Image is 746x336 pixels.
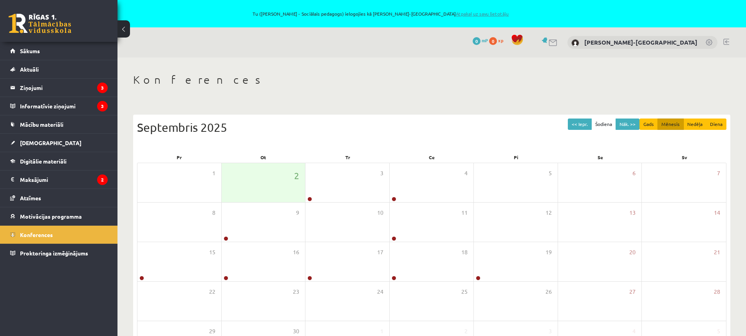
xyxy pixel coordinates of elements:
[714,248,720,257] span: 21
[20,47,40,54] span: Sākums
[549,169,552,178] span: 5
[642,152,726,163] div: Sv
[380,327,383,336] span: 1
[137,119,726,136] div: Septembris 2025
[461,287,468,296] span: 25
[10,171,108,189] a: Maksājumi2
[717,327,720,336] span: 5
[632,169,636,178] span: 6
[10,152,108,170] a: Digitālie materiāli
[305,152,390,163] div: Tr
[546,208,552,217] span: 12
[616,119,639,130] button: Nāk. >>
[20,79,108,97] legend: Ziņojumi
[20,121,63,128] span: Mācību materiāli
[212,208,215,217] span: 8
[546,248,552,257] span: 19
[377,208,383,217] span: 10
[584,38,697,46] a: [PERSON_NAME]-[GEOGRAPHIC_DATA]
[474,152,558,163] div: Pi
[90,11,672,16] span: Tu ([PERSON_NAME] - Sociālais pedagogs) ielogojies kā [PERSON_NAME]-[GEOGRAPHIC_DATA]
[20,194,41,201] span: Atzīmes
[461,208,468,217] span: 11
[10,134,108,152] a: [DEMOGRAPHIC_DATA]
[657,119,684,130] button: Mēnesis
[209,248,215,257] span: 15
[549,327,552,336] span: 3
[489,37,507,43] a: 0 xp
[456,11,509,17] a: Atpakaļ uz savu lietotāju
[629,248,636,257] span: 20
[706,119,726,130] button: Diena
[293,287,299,296] span: 23
[473,37,480,45] span: 0
[10,189,108,207] a: Atzīmes
[10,226,108,244] a: Konferences
[714,208,720,217] span: 14
[482,37,488,43] span: mP
[20,158,67,165] span: Digitālie materiāli
[209,287,215,296] span: 22
[97,101,108,111] i: 3
[133,73,730,86] h1: Konferences
[10,60,108,78] a: Aktuāli
[20,97,108,115] legend: Informatīvie ziņojumi
[390,152,474,163] div: Ce
[568,119,592,130] button: << Iepr.
[591,119,616,130] button: Šodiena
[293,327,299,336] span: 30
[683,119,706,130] button: Nedēļa
[571,39,579,47] img: Valērija Kuzņecova-Altora
[10,97,108,115] a: Informatīvie ziņojumi3
[489,37,497,45] span: 0
[10,244,108,262] a: Proktoringa izmēģinājums
[10,79,108,97] a: Ziņojumi3
[294,169,299,182] span: 2
[10,42,108,60] a: Sākums
[20,231,53,238] span: Konferences
[377,248,383,257] span: 17
[498,37,503,43] span: xp
[20,139,81,146] span: [DEMOGRAPHIC_DATA]
[20,250,88,257] span: Proktoringa izmēģinājums
[717,169,720,178] span: 7
[629,208,636,217] span: 13
[546,287,552,296] span: 26
[212,169,215,178] span: 1
[20,66,39,73] span: Aktuāli
[473,37,488,43] a: 0 mP
[20,171,108,189] legend: Maksājumi
[296,208,299,217] span: 9
[639,119,658,130] button: Gads
[293,248,299,257] span: 16
[97,174,108,185] i: 2
[632,327,636,336] span: 4
[137,152,221,163] div: Pr
[9,14,71,33] a: Rīgas 1. Tālmācības vidusskola
[10,207,108,225] a: Motivācijas programma
[464,327,468,336] span: 2
[20,213,82,220] span: Motivācijas programma
[629,287,636,296] span: 27
[714,287,720,296] span: 28
[10,115,108,133] a: Mācību materiāli
[377,287,383,296] span: 24
[558,152,642,163] div: Se
[221,152,305,163] div: Ot
[97,83,108,93] i: 3
[380,169,383,178] span: 3
[461,248,468,257] span: 18
[209,327,215,336] span: 29
[464,169,468,178] span: 4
